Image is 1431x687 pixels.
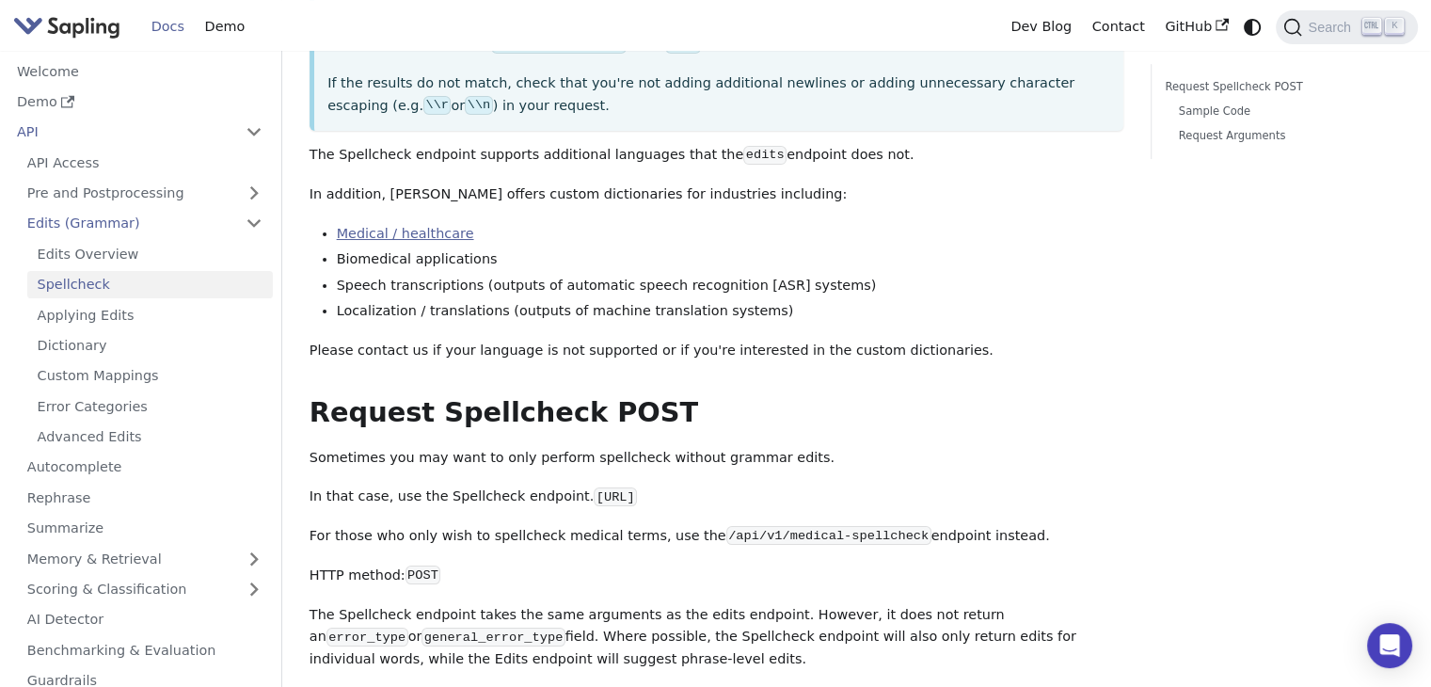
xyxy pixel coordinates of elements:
[326,628,408,647] code: error_type
[7,57,273,85] a: Welcome
[423,96,451,115] code: \\r
[17,545,273,572] a: Memory & Retrieval
[141,12,195,41] a: Docs
[1165,78,1397,96] a: Request Spellcheck POST
[594,487,637,506] code: [URL]
[310,396,1123,430] h2: Request Spellcheck POST
[1239,13,1266,40] button: Switch between dark and light mode (currently system mode)
[1082,12,1155,41] a: Contact
[665,35,701,54] code: true
[310,486,1123,508] p: In that case, use the Spellcheck endpoint.
[1367,623,1412,668] div: Open Intercom Messenger
[13,13,127,40] a: Sapling.ai
[17,210,273,237] a: Edits (Grammar)
[27,392,273,420] a: Error Categories
[310,340,1123,362] p: Please contact us if your language is not supported or if you're interested in the custom diction...
[310,184,1123,206] p: In addition, [PERSON_NAME] offers custom dictionaries for industries including:
[1385,18,1404,35] kbd: K
[405,566,441,584] code: POST
[1302,20,1362,35] span: Search
[7,88,273,116] a: Demo
[1179,103,1391,120] a: Sample Code
[17,576,273,603] a: Scoring & Classification
[1179,127,1391,145] a: Request Arguments
[310,604,1123,671] p: The Spellcheck endpoint takes the same arguments as the edits endpoint. However, it does not retu...
[17,180,273,207] a: Pre and Postprocessing
[195,12,255,41] a: Demo
[17,515,273,542] a: Summarize
[310,144,1123,167] p: The Spellcheck endpoint supports additional languages that the endpoint does not.
[1000,12,1081,41] a: Dev Blog
[743,146,787,165] code: edits
[17,636,273,663] a: Benchmarking & Evaluation
[310,447,1123,470] p: Sometimes you may want to only perform spellcheck without grammar edits.
[27,301,273,328] a: Applying Edits
[27,240,273,267] a: Edits Overview
[1276,10,1417,44] button: Search (Ctrl+K)
[17,149,273,176] a: API Access
[7,119,235,146] a: API
[27,362,273,390] a: Custom Mappings
[27,332,273,359] a: Dictionary
[491,35,627,54] code: neural_spellcheck
[337,226,474,241] a: Medical / healthcare
[310,565,1123,587] p: HTTP method:
[13,13,120,40] img: Sapling.ai
[17,484,273,511] a: Rephrase
[465,96,492,115] code: \\n
[310,525,1123,548] p: For those who only wish to spellcheck medical terms, use the endpoint instead.
[337,275,1124,297] li: Speech transcriptions (outputs of automatic speech recognition [ASR] systems)
[17,606,273,633] a: AI Detector
[1154,12,1238,41] a: GitHub
[17,454,273,481] a: Autocomplete
[27,271,273,298] a: Spellcheck
[337,300,1124,323] li: Localization / translations (outputs of machine translation systems)
[327,72,1110,118] p: If the results do not match, check that you're not adding additional newlines or adding unnecessa...
[27,423,273,451] a: Advanced Edits
[421,628,564,647] code: general_error_type
[235,119,273,146] button: Collapse sidebar category 'API'
[726,526,931,545] code: /api/v1/medical-spellcheck
[337,248,1124,271] li: Biomedical applications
